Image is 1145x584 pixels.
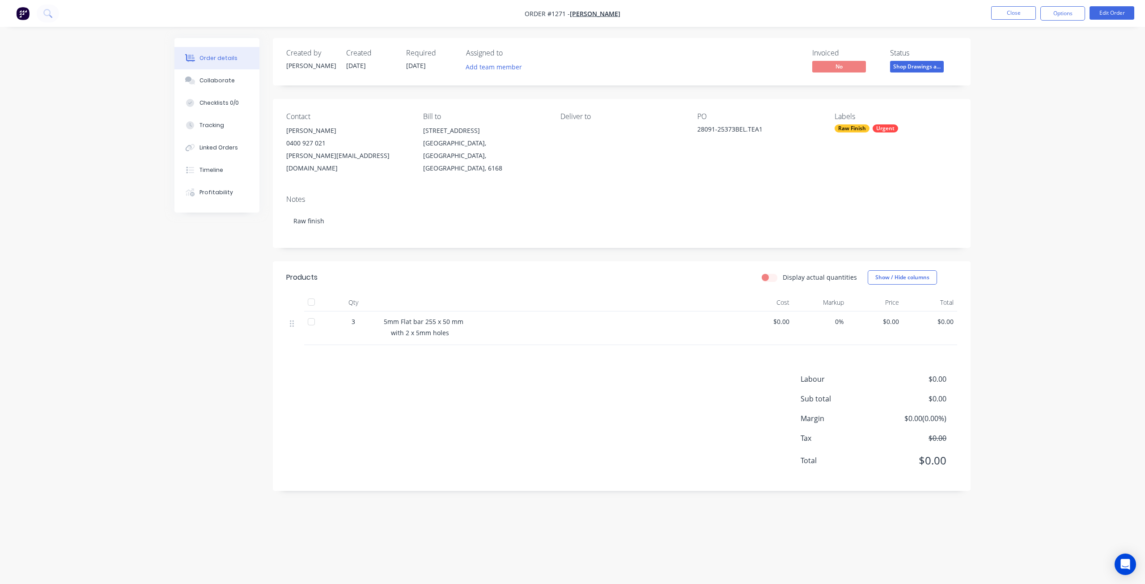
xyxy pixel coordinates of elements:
[868,270,937,285] button: Show / Hide columns
[801,455,880,466] span: Total
[199,54,237,62] div: Order details
[406,49,455,57] div: Required
[880,413,946,424] span: $0.00 ( 0.00 %)
[327,294,380,311] div: Qty
[346,49,395,57] div: Created
[423,124,546,175] div: [STREET_ADDRESS][GEOGRAPHIC_DATA], [GEOGRAPHIC_DATA], [GEOGRAPHIC_DATA], 6168
[346,61,366,70] span: [DATE]
[801,393,880,404] span: Sub total
[890,61,944,72] span: Shop Drawings a...
[352,317,355,326] span: 3
[286,207,957,234] div: Raw finish
[697,112,820,121] div: PO
[525,9,570,18] span: Order #1271 -
[991,6,1036,20] button: Close
[890,61,944,74] button: Shop Drawings a...
[423,137,546,175] div: [GEOGRAPHIC_DATA], [GEOGRAPHIC_DATA], [GEOGRAPHIC_DATA], 6168
[286,137,409,149] div: 0400 927 021
[174,47,259,69] button: Order details
[423,112,546,121] div: Bill to
[903,294,958,311] div: Total
[812,61,866,72] span: No
[812,49,879,57] div: Invoiced
[466,49,556,57] div: Assigned to
[199,144,238,152] div: Linked Orders
[174,114,259,136] button: Tracking
[835,124,869,132] div: Raw Finish
[801,374,880,384] span: Labour
[880,433,946,443] span: $0.00
[174,92,259,114] button: Checklists 0/0
[16,7,30,20] img: Factory
[783,273,857,282] label: Display actual quantities
[199,188,233,196] div: Profitability
[174,136,259,159] button: Linked Orders
[801,413,880,424] span: Margin
[890,49,957,57] div: Status
[423,124,546,137] div: [STREET_ADDRESS]
[1040,6,1085,21] button: Options
[199,121,224,129] div: Tracking
[466,61,527,73] button: Add team member
[174,181,259,204] button: Profitability
[174,69,259,92] button: Collaborate
[286,112,409,121] div: Contact
[835,112,957,121] div: Labels
[1115,554,1136,575] div: Open Intercom Messenger
[286,272,318,283] div: Products
[286,49,335,57] div: Created by
[738,294,793,311] div: Cost
[286,195,957,204] div: Notes
[801,433,880,443] span: Tax
[880,393,946,404] span: $0.00
[199,77,235,85] div: Collaborate
[880,374,946,384] span: $0.00
[174,159,259,181] button: Timeline
[742,317,789,326] span: $0.00
[1090,6,1134,20] button: Edit Order
[793,294,848,311] div: Markup
[906,317,954,326] span: $0.00
[199,99,239,107] div: Checklists 0/0
[461,61,527,73] button: Add team member
[391,328,449,337] span: with 2 x 5mm holes
[851,317,899,326] span: $0.00
[286,124,409,175] div: [PERSON_NAME]0400 927 021[PERSON_NAME][EMAIL_ADDRESS][DOMAIN_NAME]
[560,112,683,121] div: Deliver to
[286,149,409,175] div: [PERSON_NAME][EMAIL_ADDRESS][DOMAIN_NAME]
[848,294,903,311] div: Price
[797,317,844,326] span: 0%
[384,317,463,326] span: 5mm Flat bar 255 x 50 mm
[697,124,809,137] div: 28091-25373BEL.TEA1
[880,452,946,469] span: $0.00
[199,166,223,174] div: Timeline
[286,61,335,70] div: [PERSON_NAME]
[570,9,620,18] a: [PERSON_NAME]
[286,124,409,137] div: [PERSON_NAME]
[406,61,426,70] span: [DATE]
[873,124,898,132] div: Urgent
